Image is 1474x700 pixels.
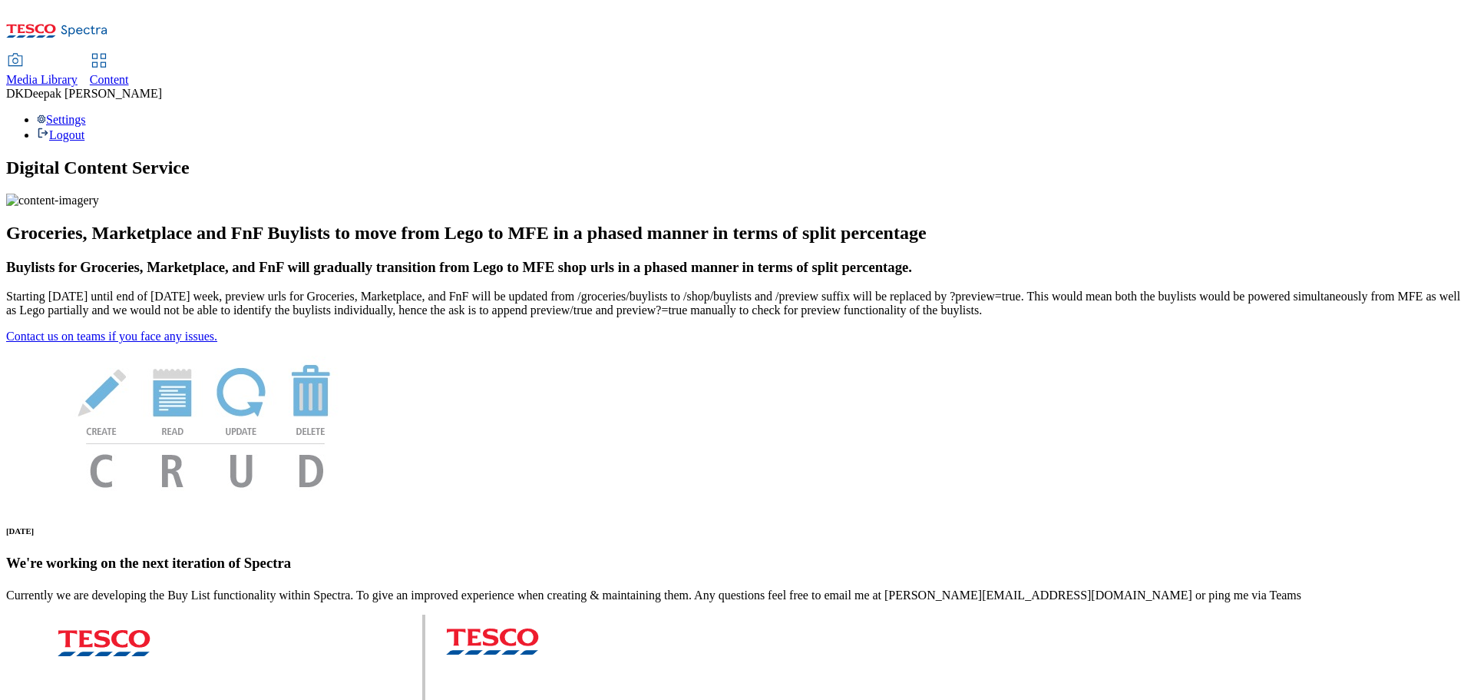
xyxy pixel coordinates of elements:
p: Starting [DATE] until end of [DATE] week, preview urls for Groceries, Marketplace, and FnF will b... [6,290,1468,317]
a: Content [90,55,129,87]
a: Contact us on teams if you face any issues. [6,330,217,343]
h1: Digital Content Service [6,158,1468,178]
a: Settings [37,113,86,126]
img: News Image [6,343,405,504]
span: Content [90,73,129,86]
a: Logout [37,128,84,141]
h6: [DATE] [6,526,1468,536]
h3: Buylists for Groceries, Marketplace, and FnF will gradually transition from Lego to MFE shop urls... [6,259,1468,276]
h2: Groceries, Marketplace and FnF Buylists to move from Lego to MFE in a phased manner in terms of s... [6,223,1468,244]
span: DK [6,87,24,100]
span: Media Library [6,73,78,86]
p: Currently we are developing the Buy List functionality within Spectra. To give an improved experi... [6,589,1468,602]
h3: We're working on the next iteration of Spectra [6,555,1468,572]
a: Media Library [6,55,78,87]
span: Deepak [PERSON_NAME] [24,87,162,100]
img: content-imagery [6,194,99,207]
